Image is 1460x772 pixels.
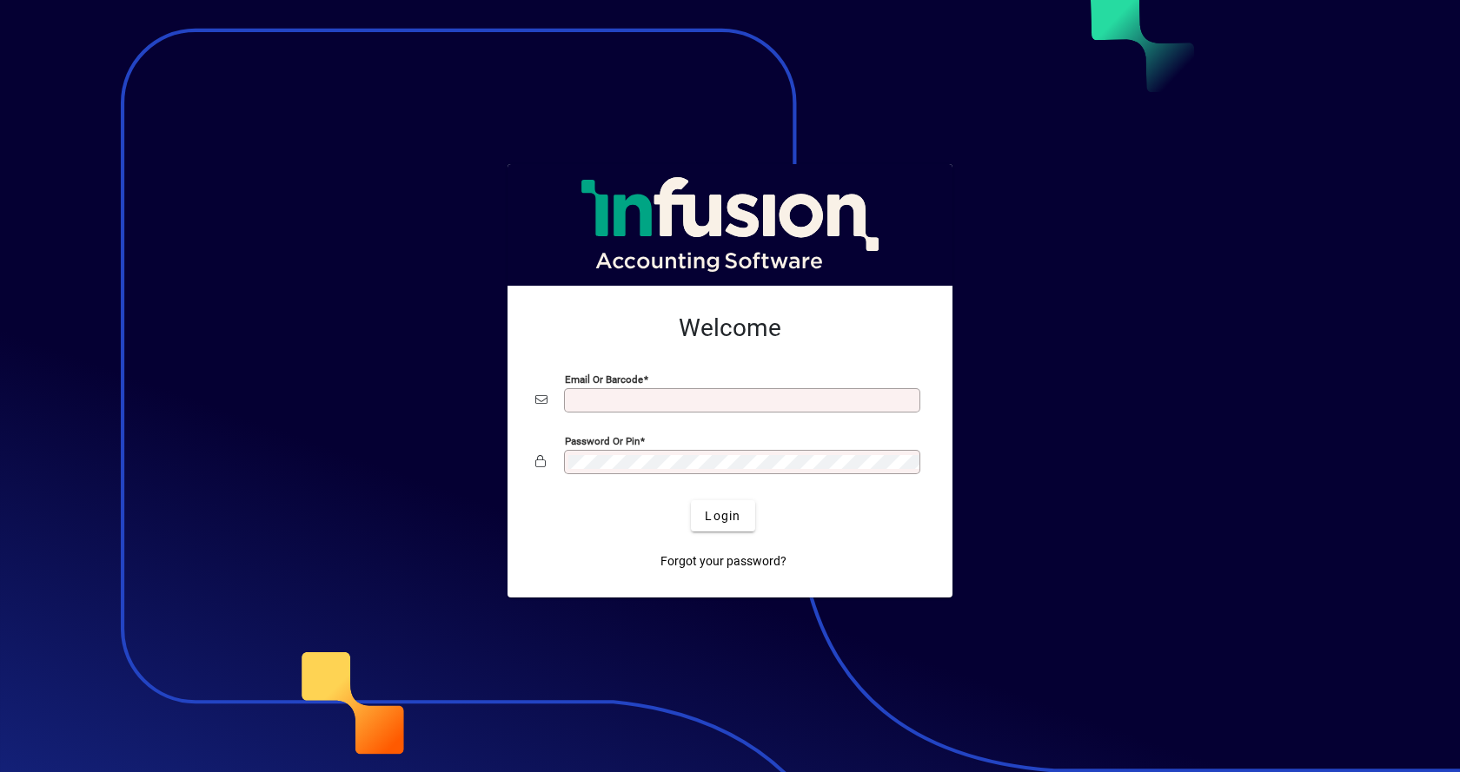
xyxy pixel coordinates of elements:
[535,313,925,343] h2: Welcome
[565,435,640,447] mat-label: Password or Pin
[691,500,754,531] button: Login
[660,552,786,571] span: Forgot your password?
[565,373,643,386] mat-label: Email or Barcode
[705,507,740,525] span: Login
[654,545,793,577] a: Forgot your password?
